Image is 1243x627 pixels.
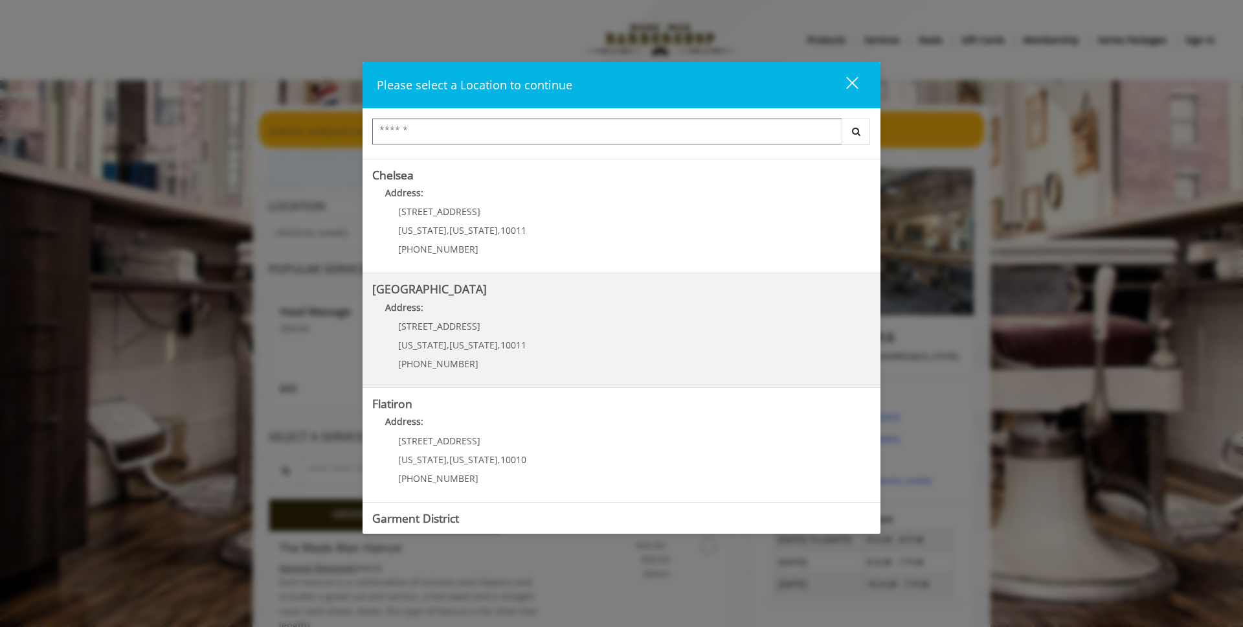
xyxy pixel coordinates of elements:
span: , [447,339,449,351]
span: [US_STATE] [449,339,498,351]
span: [US_STATE] [449,224,498,236]
span: , [447,453,449,466]
span: 10011 [500,339,526,351]
span: 10010 [500,453,526,466]
div: Center Select [372,119,871,151]
span: [PHONE_NUMBER] [398,472,478,484]
b: Address: [385,415,423,427]
button: close dialog [822,72,866,98]
input: Search Center [372,119,842,144]
b: Address: [385,301,423,313]
span: 10011 [500,224,526,236]
b: Garment District [372,510,459,526]
span: , [498,339,500,351]
span: [STREET_ADDRESS] [398,435,480,447]
span: [PHONE_NUMBER] [398,243,478,255]
i: Search button [849,127,864,136]
b: Chelsea [372,167,414,183]
div: close dialog [831,76,857,95]
span: , [447,224,449,236]
b: [GEOGRAPHIC_DATA] [372,281,487,297]
span: [US_STATE] [449,453,498,466]
span: [US_STATE] [398,339,447,351]
span: [STREET_ADDRESS] [398,320,480,332]
span: , [498,453,500,466]
span: [US_STATE] [398,224,447,236]
span: Please select a Location to continue [377,77,572,93]
span: , [498,224,500,236]
b: Flatiron [372,396,412,411]
span: [STREET_ADDRESS] [398,205,480,218]
b: Address: [385,187,423,199]
span: [US_STATE] [398,453,447,466]
span: [PHONE_NUMBER] [398,358,478,370]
